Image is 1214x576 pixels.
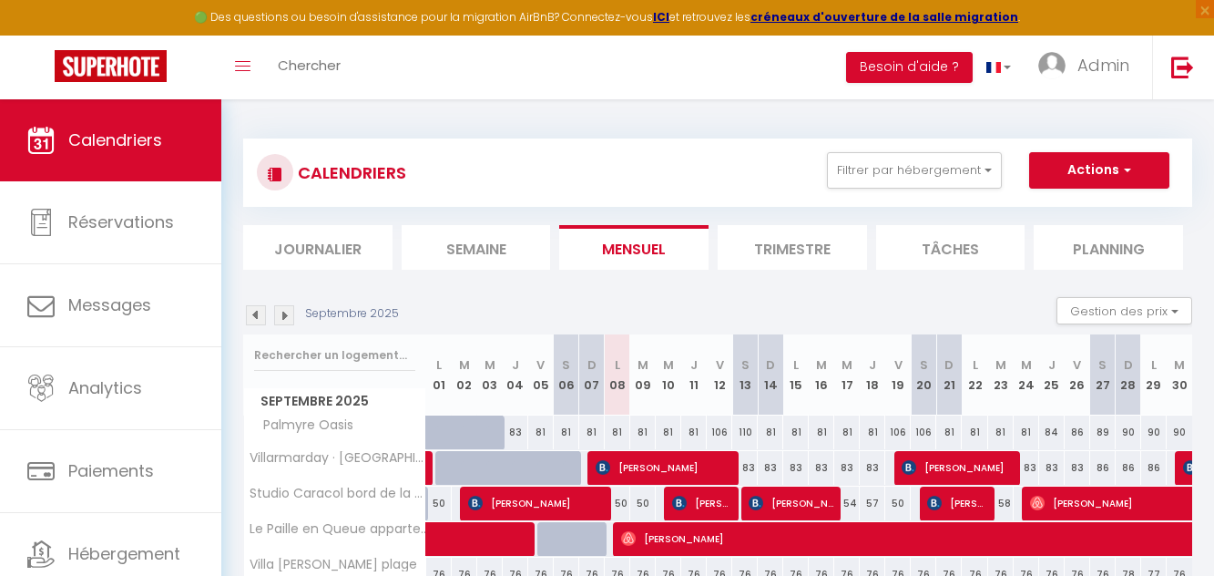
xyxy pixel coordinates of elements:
[1073,356,1081,374] abbr: V
[426,334,452,416] th: 01
[1065,416,1090,449] div: 86
[732,416,758,449] div: 110
[1077,54,1129,77] span: Admin
[894,356,903,374] abbr: V
[247,558,417,571] span: Villa [PERSON_NAME] plage
[68,211,174,233] span: Réservations
[1021,356,1032,374] abbr: M
[927,486,986,520] span: [PERSON_NAME]
[920,356,928,374] abbr: S
[554,416,579,449] div: 81
[615,356,620,374] abbr: L
[1090,416,1116,449] div: 89
[293,152,406,193] h3: CALENDRIERS
[68,542,180,565] span: Hébergement
[834,451,860,485] div: 83
[783,334,809,416] th: 15
[1151,356,1157,374] abbr: L
[656,334,681,416] th: 10
[707,334,732,416] th: 12
[278,56,341,75] span: Chercher
[528,416,554,449] div: 81
[846,52,973,83] button: Besoin d'aide ?
[988,334,1014,416] th: 23
[402,225,551,270] li: Semaine
[1065,334,1090,416] th: 26
[944,356,954,374] abbr: D
[1039,451,1065,485] div: 83
[264,36,354,99] a: Chercher
[55,50,167,82] img: Super Booking
[653,9,669,25] a: ICI
[995,356,1006,374] abbr: M
[579,416,605,449] div: 81
[809,334,834,416] th: 16
[988,487,1014,520] div: 58
[68,293,151,316] span: Messages
[244,388,425,415] span: Septembre 2025
[630,487,656,520] div: 50
[869,356,876,374] abbr: J
[834,416,860,449] div: 81
[554,334,579,416] th: 06
[305,305,399,323] p: Septembre 2025
[1065,451,1090,485] div: 83
[1014,416,1039,449] div: 81
[68,129,162,151] span: Calendriers
[718,225,867,270] li: Trimestre
[860,334,885,416] th: 18
[1014,334,1039,416] th: 24
[783,416,809,449] div: 81
[68,459,154,482] span: Paiements
[827,152,1002,189] button: Filtrer par hébergement
[656,416,681,449] div: 81
[1116,334,1141,416] th: 28
[1141,334,1167,416] th: 29
[247,416,358,436] span: Palmyre Oasis
[247,451,429,465] span: Villarmarday · [GEOGRAPHIC_DATA] en bord de mer et plages du Nord
[1124,356,1133,374] abbr: D
[1056,297,1192,324] button: Gestion des prix
[842,356,852,374] abbr: M
[885,416,911,449] div: 106
[630,416,656,449] div: 81
[436,356,442,374] abbr: L
[885,334,911,416] th: 19
[716,356,724,374] abbr: V
[452,334,477,416] th: 02
[1014,451,1039,485] div: 83
[681,416,707,449] div: 81
[876,225,1025,270] li: Tâches
[988,416,1014,449] div: 81
[758,416,783,449] div: 81
[536,356,545,374] abbr: V
[936,416,962,449] div: 81
[1039,334,1065,416] th: 25
[973,356,978,374] abbr: L
[672,486,731,520] span: [PERSON_NAME]
[741,356,750,374] abbr: S
[254,339,415,372] input: Rechercher un logement...
[503,416,528,449] div: 83
[638,356,648,374] abbr: M
[579,334,605,416] th: 07
[809,451,834,485] div: 83
[247,522,429,536] span: Le Paille en Queue appartement - 1km de la plage
[1098,356,1107,374] abbr: S
[834,487,860,520] div: 54
[426,487,452,520] div: 50
[512,356,519,374] abbr: J
[732,334,758,416] th: 13
[911,416,936,449] div: 106
[1116,416,1141,449] div: 90
[816,356,827,374] abbr: M
[528,334,554,416] th: 05
[690,356,698,374] abbr: J
[732,451,758,485] div: 83
[766,356,775,374] abbr: D
[749,486,833,520] span: [PERSON_NAME]
[936,334,962,416] th: 21
[605,416,630,449] div: 81
[793,356,799,374] abbr: L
